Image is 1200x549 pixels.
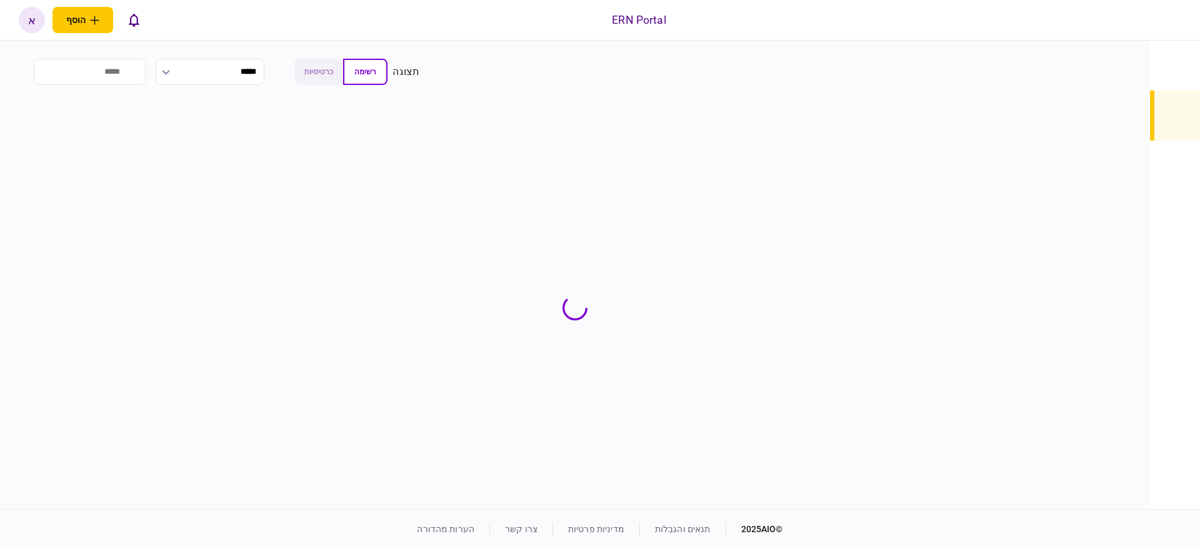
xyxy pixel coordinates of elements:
a: מדיניות פרטיות [568,524,624,534]
span: כרטיסיות [304,67,333,76]
a: הערות מהדורה [417,524,474,534]
a: תנאים והגבלות [655,524,711,534]
span: רשימה [354,67,376,76]
a: צרו קשר [505,524,537,534]
div: © 2025 AIO [726,523,783,536]
button: פתח תפריט להוספת לקוח [52,7,113,33]
div: תצוגה [392,64,419,79]
button: א [19,7,45,33]
button: פתח רשימת התראות [121,7,147,33]
div: ERN Portal [612,12,666,28]
button: כרטיסיות [294,59,343,85]
button: רשימה [343,59,387,85]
